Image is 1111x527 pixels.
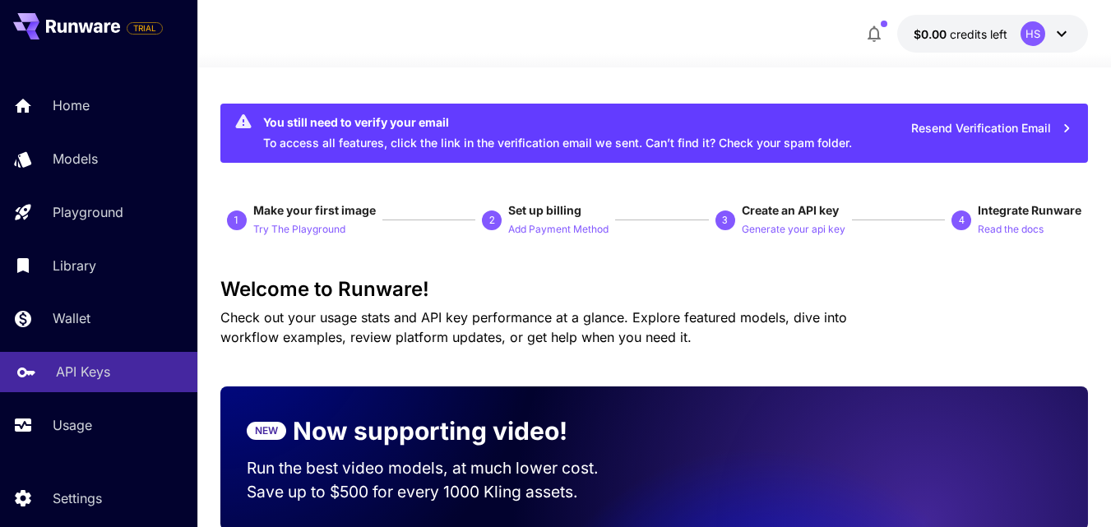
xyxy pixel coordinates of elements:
[127,22,162,35] span: TRIAL
[220,309,847,345] span: Check out your usage stats and API key performance at a glance. Explore featured models, dive int...
[253,203,376,217] span: Make your first image
[263,109,852,158] div: To access all features, click the link in the verification email we sent. Can’t find it? Check yo...
[127,18,163,38] span: Add your payment card to enable full platform functionality.
[508,219,609,238] button: Add Payment Method
[253,222,345,238] p: Try The Playground
[742,219,845,238] button: Generate your api key
[959,213,965,228] p: 4
[1021,21,1045,46] div: HS
[489,213,495,228] p: 2
[914,25,1007,43] div: $0.00
[255,423,278,438] p: NEW
[508,222,609,238] p: Add Payment Method
[902,112,1081,146] button: Resend Verification Email
[53,415,92,435] p: Usage
[53,95,90,115] p: Home
[53,256,96,275] p: Library
[247,480,628,504] p: Save up to $500 for every 1000 Kling assets.
[742,222,845,238] p: Generate your api key
[220,278,1088,301] h3: Welcome to Runware!
[978,203,1081,217] span: Integrate Runware
[978,222,1044,238] p: Read the docs
[247,456,628,480] p: Run the best video models, at much lower cost.
[53,488,102,508] p: Settings
[253,219,345,238] button: Try The Playground
[53,149,98,169] p: Models
[56,362,110,381] p: API Keys
[978,219,1044,238] button: Read the docs
[53,202,123,222] p: Playground
[950,27,1007,41] span: credits left
[53,308,90,328] p: Wallet
[263,113,852,131] div: You still need to verify your email
[742,203,839,217] span: Create an API key
[914,27,950,41] span: $0.00
[508,203,581,217] span: Set up billing
[234,213,239,228] p: 1
[293,413,567,450] p: Now supporting video!
[722,213,728,228] p: 3
[897,15,1088,53] button: $0.00HS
